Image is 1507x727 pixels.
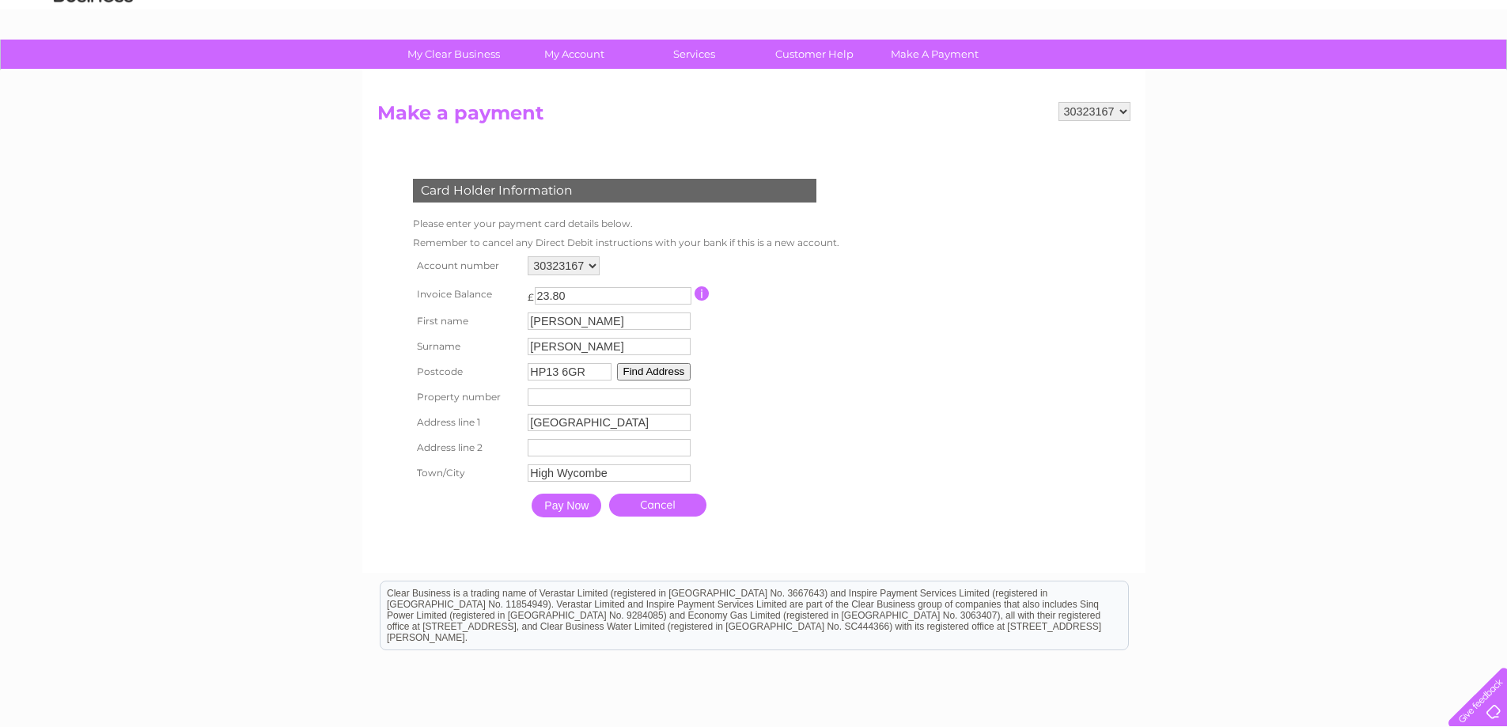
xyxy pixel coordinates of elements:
input: Information [695,286,710,301]
td: Please enter your payment card details below. [409,214,843,233]
a: Log out [1455,67,1492,79]
th: Town/City [409,460,524,486]
th: Address line 2 [409,435,524,460]
a: Energy [1268,67,1303,79]
a: Cancel [609,494,706,517]
div: Card Holder Information [413,179,816,203]
img: logo.png [53,41,134,89]
a: Contact [1402,67,1441,79]
h2: Make a payment [377,102,1130,132]
a: My Clear Business [388,40,519,69]
a: My Account [509,40,639,69]
th: Property number [409,384,524,410]
th: Postcode [409,359,524,384]
button: Find Address [617,363,691,381]
a: Telecoms [1312,67,1360,79]
th: Address line 1 [409,410,524,435]
a: Make A Payment [869,40,1000,69]
a: Services [629,40,759,69]
td: Remember to cancel any Direct Debit instructions with your bank if this is a new account. [409,233,843,252]
th: Invoice Balance [409,279,524,309]
td: £ [528,283,534,303]
a: 0333 014 3131 [1209,8,1318,28]
th: Account number [409,252,524,279]
th: Surname [409,334,524,359]
th: First name [409,309,524,334]
a: Blog [1369,67,1392,79]
a: Water [1229,67,1259,79]
input: Pay Now [532,494,601,517]
div: Clear Business is a trading name of Verastar Limited (registered in [GEOGRAPHIC_DATA] No. 3667643... [381,9,1128,77]
a: Customer Help [749,40,880,69]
